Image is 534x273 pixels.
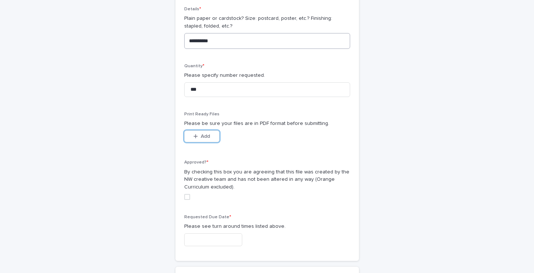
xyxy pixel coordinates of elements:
span: Approved? [184,160,208,165]
p: Please see turn around times listed above. [184,223,350,230]
p: Plain paper or cardstock? Size: postcard, poster, etc.? Finishing: stapled, folded, etc.? [184,15,350,30]
span: Quantity [184,64,204,68]
p: Please be sure your files are in PDF format before submitting. [184,120,350,127]
button: Add [184,130,219,142]
span: Print Ready Files [184,112,219,116]
span: Requested Due Date [184,215,231,219]
span: Add [201,134,210,139]
span: Details [184,7,201,11]
p: By checking this box you are agreeing that this file was created by the NW creative team and has ... [184,168,350,191]
p: Please specify number requested. [184,72,350,79]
